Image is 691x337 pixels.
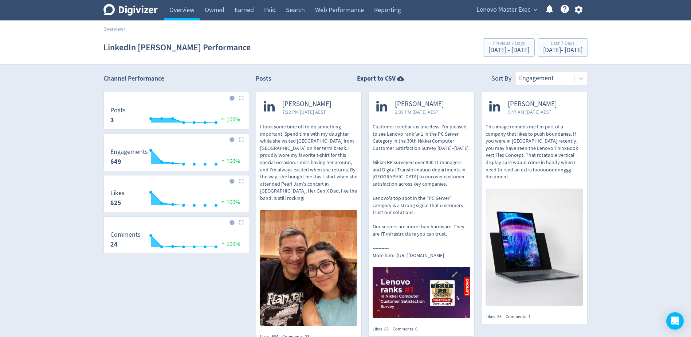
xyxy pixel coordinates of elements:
[219,158,227,163] img: positive-performance.svg
[256,74,271,85] h2: Posts
[486,189,583,306] img: https://media.cf.digivizer.com/images/linkedin-1479586-urn:li:share:7371399702757457920-5ec8fac70...
[483,38,535,57] button: Previous 7 Days[DATE] - [DATE]
[107,148,246,168] svg: Engagements 649
[508,100,557,108] span: [PERSON_NAME]
[415,326,417,332] span: 0
[395,100,444,108] span: [PERSON_NAME]
[110,198,121,207] strong: 625
[395,108,444,116] span: 2:03 PM [DATE] AEST
[239,179,244,183] img: Placeholder
[103,26,123,32] a: Overview
[239,137,244,142] img: Placeholder
[532,7,539,13] span: expand_more
[239,96,244,100] img: Placeholder
[497,314,502,319] span: 36
[491,74,511,85] div: Sort By
[369,92,474,320] a: [PERSON_NAME]2:03 PM [DATE] AESTCustomer feedback is priceless. I'm pleased to see Lenovo rank \#...
[373,326,393,332] div: Likes
[543,41,582,47] div: Last 7 Days
[488,41,529,47] div: Previous 7 Days
[474,4,539,16] button: Lenovo Master Exec
[107,107,246,126] svg: Posts 3
[476,4,530,16] span: Lenovo Master Exec
[357,74,396,83] strong: Export to CSV
[107,231,246,251] svg: Comments 24
[260,210,358,326] img: https://media.cf.digivizer.com/images/linkedin-1479586-urn:li:share:7371473146488500224-8f83cd0ea...
[110,240,118,249] strong: 24
[666,312,684,330] div: Open Intercom Messenger
[486,314,506,320] div: Likes
[393,326,421,332] div: Comments
[110,231,141,239] dt: Comments
[219,240,227,246] img: positive-performance.svg
[538,38,588,57] button: Last 7 Days[DATE]- [DATE]
[110,148,148,156] dt: Engagements
[528,314,530,319] span: 1
[506,314,534,320] div: Comments
[486,123,583,181] p: This image reminds me I'm part of a company that likes to push boundaries. If you were in [GEOGRA...
[219,158,240,165] span: 100%
[482,92,587,308] a: [PERSON_NAME]9:47 AM [DATE] AESTThis image reminds me I'm part of a company that likes to push bo...
[107,190,246,209] svg: Likes 625
[373,123,470,259] p: Customer feedback is priceless. I'm pleased to see Lenovo rank \# 1 in the PC Server Category in ...
[373,267,470,318] img: https://media.cf.digivizer.com/images/linkedin-1479586-urn:li:share:7371742562904133632-49743e623...
[488,47,529,54] div: [DATE] - [DATE]
[219,116,240,123] span: 100%
[110,106,126,115] dt: Posts
[110,157,121,166] strong: 649
[110,189,125,197] dt: Likes
[282,108,331,116] span: 7:22 PM [DATE] AEST
[282,100,331,108] span: [PERSON_NAME]
[103,36,251,59] h1: LinkedIn [PERSON_NAME] Performance
[260,123,358,202] p: I took some time off to do something important. Spend time with my daughter while she visited [GE...
[256,92,362,328] a: [PERSON_NAME]7:22 PM [DATE] AESTI took some time off to do something important. Spend time with m...
[103,74,249,83] h2: Channel Performance
[219,240,240,248] span: 100%
[384,326,389,332] span: 85
[508,108,557,116] span: 9:47 AM [DATE] AEST
[219,199,227,204] img: positive-performance.svg
[219,199,240,206] span: 100%
[123,26,125,32] span: /
[239,220,244,225] img: Placeholder
[219,116,227,121] img: positive-performance.svg
[543,47,582,54] div: [DATE] - [DATE]
[110,116,114,124] strong: 3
